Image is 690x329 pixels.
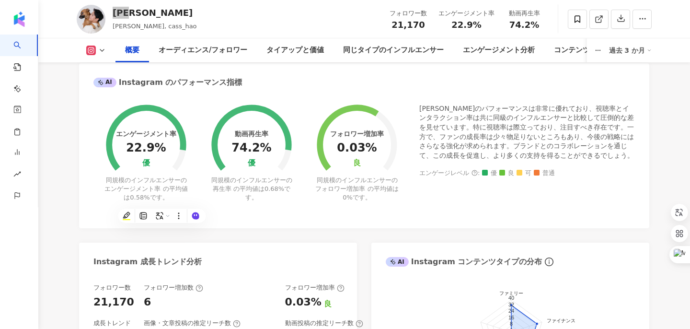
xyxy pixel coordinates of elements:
span: 74.2% [509,20,539,30]
div: 過去 3 か月 [609,43,652,58]
div: 概要 [125,45,139,56]
div: [PERSON_NAME] [113,7,197,19]
span: 0% [343,194,353,201]
div: 同規模のインフルエンサーのフォロワー増加率 の平均値は です。 [315,176,399,202]
div: フォロワー数 [390,9,427,18]
div: フォロワー数 [93,283,131,292]
span: 可 [517,170,531,177]
div: [PERSON_NAME]のパフォーマンスは非常に優れており、視聴率とインタラクション率は共に同級のインフルエンサーと比較して圧倒的な差を見せています。特に視聴率は際立っており、注目すべき存在で... [419,104,635,161]
div: 6 [144,295,151,310]
span: 21,170 [391,20,425,30]
div: 21,170 [93,295,134,310]
div: フォロワー増加率 [330,130,384,138]
div: 0.03% [337,141,377,155]
span: info-circle [543,256,555,268]
text: 8 [510,321,513,327]
text: ファミリー [499,291,523,296]
span: [PERSON_NAME], cass_hao [113,23,197,30]
span: 22.9% [451,20,481,30]
div: エンゲージメント率 [438,9,494,18]
div: 0.03% [285,295,322,310]
div: フォロワー増加率 [285,283,345,292]
div: 同じタイプのインフルエンサー [343,45,444,56]
div: Instagram コンテンツタイプの分布 [386,257,542,267]
img: logo icon [11,12,27,27]
div: 74.2% [231,141,271,155]
div: 優 [142,159,150,168]
div: タイアップと価値 [266,45,324,56]
div: Instagram のパフォーマンス指標 [93,77,242,88]
img: KOL Avatar [77,5,105,34]
div: AI [386,257,409,267]
div: 動画再生率 [235,130,268,138]
div: 同規模のインフルエンサーのエンゲージメント率 の平均値は です。 [104,176,188,202]
a: search [13,35,33,138]
div: 良 [353,159,361,168]
div: 動画再生率 [506,9,542,18]
div: 同規模のインフルエンサーの再生率 の平均値は です。 [210,176,294,202]
div: 画像・文章投稿の推定リーチ数 [144,319,241,328]
div: コンテンツ内容分析 [554,45,619,56]
div: エンゲージレベル : [419,170,635,177]
div: 優 [248,159,255,168]
text: 40 [508,295,514,301]
span: 普通 [534,170,555,177]
span: 0.68% [264,185,284,192]
text: ファイナンス [547,318,575,323]
div: エンゲージメント率 [116,130,176,138]
div: 22.9% [126,141,166,155]
div: エンゲージメント分析 [463,45,535,56]
div: オーディエンス/フォロワー [159,45,247,56]
text: 24 [508,308,514,314]
text: 16 [508,315,514,320]
div: AI [93,78,116,87]
div: 良 [324,299,332,309]
text: 32 [508,302,514,307]
span: 優 [482,170,497,177]
span: 良 [499,170,514,177]
span: rise [13,164,21,186]
div: フォロワー増加数 [144,283,203,292]
div: 動画投稿の推定リーチ数 [285,319,363,328]
span: 0.58% [130,194,149,201]
div: Instagram 成長トレンド分析 [93,257,202,267]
